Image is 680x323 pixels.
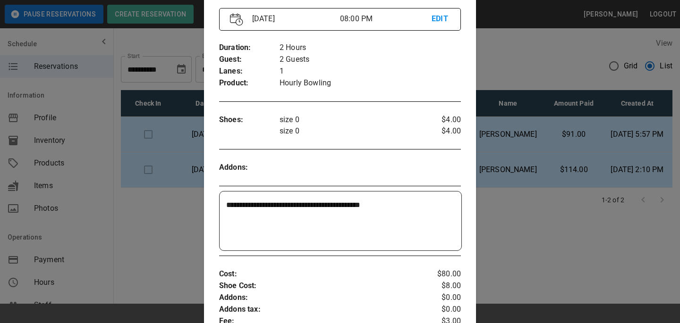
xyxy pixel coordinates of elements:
[230,13,243,26] img: Vector
[421,292,461,304] p: $0.00
[421,268,461,280] p: $80.00
[219,268,421,280] p: Cost :
[219,54,280,66] p: Guest :
[340,13,432,25] p: 08:00 PM
[280,54,461,66] p: 2 Guests
[219,292,421,304] p: Addons :
[219,280,421,292] p: Shoe Cost :
[219,77,280,89] p: Product :
[219,114,280,126] p: Shoes :
[219,162,280,174] p: Addons :
[421,280,461,292] p: $8.00
[280,42,461,54] p: 2 Hours
[219,42,280,54] p: Duration :
[219,66,280,77] p: Lanes :
[248,13,340,25] p: [DATE]
[280,125,421,137] p: size 0
[432,13,450,25] p: EDIT
[280,114,421,125] p: size 0
[421,114,461,125] p: $4.00
[280,77,461,89] p: Hourly Bowling
[421,304,461,315] p: $0.00
[219,304,421,315] p: Addons tax :
[421,125,461,137] p: $4.00
[280,66,461,77] p: 1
